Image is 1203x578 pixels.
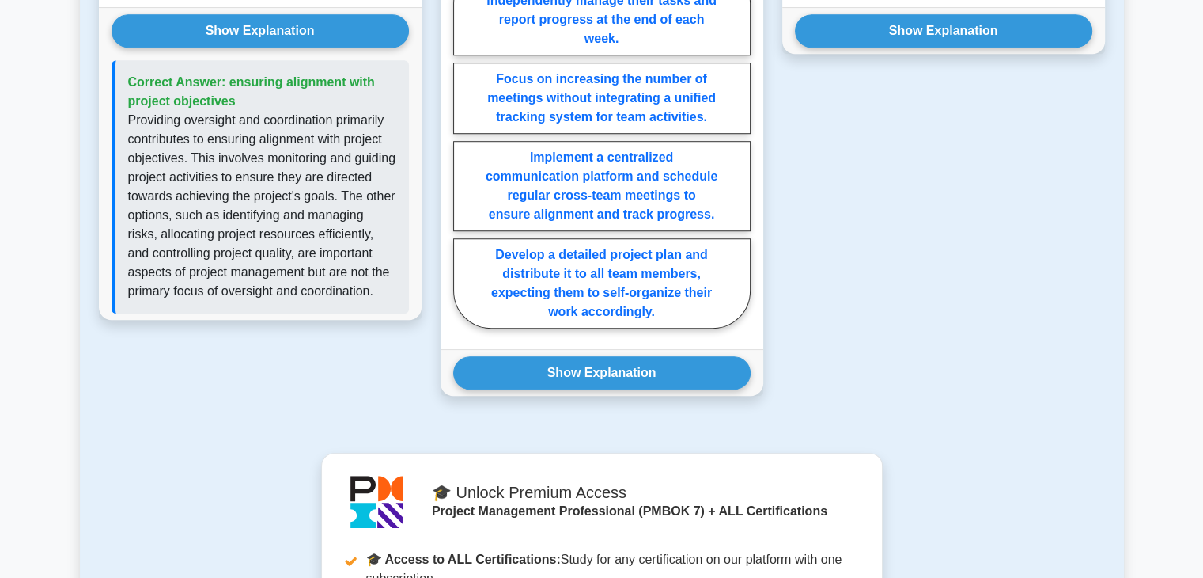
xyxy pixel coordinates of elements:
[453,238,751,329] label: Develop a detailed project plan and distribute it to all team members, expecting them to self-org...
[453,141,751,231] label: Implement a centralized communication platform and schedule regular cross-team meetings to ensure...
[453,356,751,390] button: Show Explanation
[128,111,396,301] p: Providing oversight and coordination primarily contributes to ensuring alignment with project obj...
[795,14,1092,48] button: Show Explanation
[112,14,409,48] button: Show Explanation
[128,75,375,108] span: Correct Answer: ensuring alignment with project objectives
[453,63,751,134] label: Focus on increasing the number of meetings without integrating a unified tracking system for team...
